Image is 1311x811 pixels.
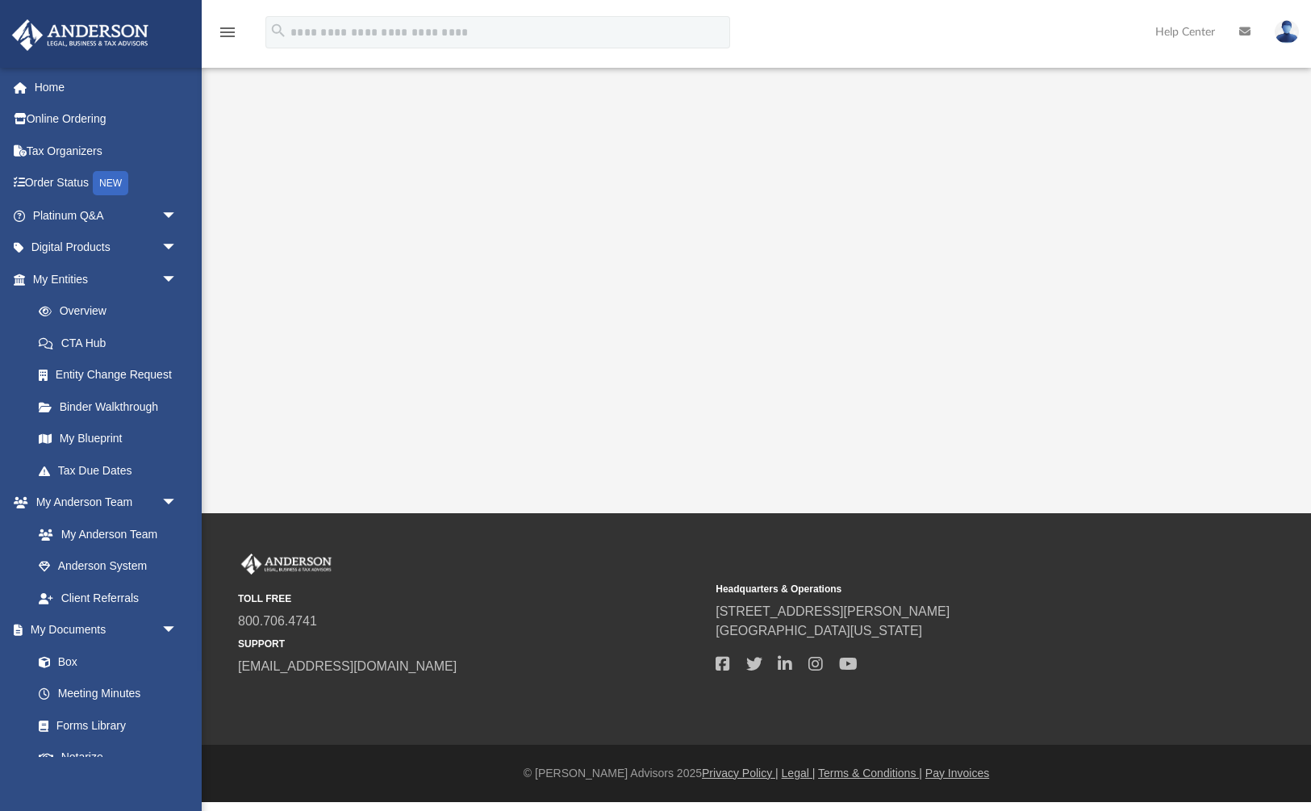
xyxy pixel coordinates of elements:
[161,199,194,232] span: arrow_drop_down
[23,454,202,487] a: Tax Due Dates
[161,487,194,520] span: arrow_drop_down
[161,263,194,296] span: arrow_drop_down
[11,614,194,646] a: My Documentsarrow_drop_down
[23,518,186,550] a: My Anderson Team
[202,765,1311,782] div: © [PERSON_NAME] Advisors 2025
[11,167,202,200] a: Order StatusNEW
[11,232,202,264] a: Digital Productsarrow_drop_down
[23,582,194,614] a: Client Referrals
[23,327,202,359] a: CTA Hub
[23,550,194,583] a: Anderson System
[93,171,128,195] div: NEW
[23,709,186,742] a: Forms Library
[23,295,202,328] a: Overview
[716,604,950,618] a: [STREET_ADDRESS][PERSON_NAME]
[269,22,287,40] i: search
[11,135,202,167] a: Tax Organizers
[218,23,237,42] i: menu
[238,614,317,628] a: 800.706.4741
[11,71,202,103] a: Home
[818,767,922,780] a: Terms & Conditions |
[11,103,202,136] a: Online Ordering
[238,554,335,575] img: Anderson Advisors Platinum Portal
[716,624,922,638] a: [GEOGRAPHIC_DATA][US_STATE]
[238,592,704,606] small: TOLL FREE
[11,199,202,232] a: Platinum Q&Aarrow_drop_down
[23,423,194,455] a: My Blueprint
[11,487,194,519] a: My Anderson Teamarrow_drop_down
[23,678,194,710] a: Meeting Minutes
[23,391,202,423] a: Binder Walkthrough
[702,767,779,780] a: Privacy Policy |
[23,742,194,774] a: Notarize
[1275,20,1299,44] img: User Pic
[23,646,186,678] a: Box
[716,582,1182,596] small: Headquarters & Operations
[7,19,153,51] img: Anderson Advisors Platinum Portal
[925,767,989,780] a: Pay Invoices
[238,659,457,673] a: [EMAIL_ADDRESS][DOMAIN_NAME]
[11,263,202,295] a: My Entitiesarrow_drop_down
[161,614,194,647] span: arrow_drop_down
[218,31,237,42] a: menu
[782,767,816,780] a: Legal |
[23,359,202,391] a: Entity Change Request
[238,637,704,651] small: SUPPORT
[161,232,194,265] span: arrow_drop_down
